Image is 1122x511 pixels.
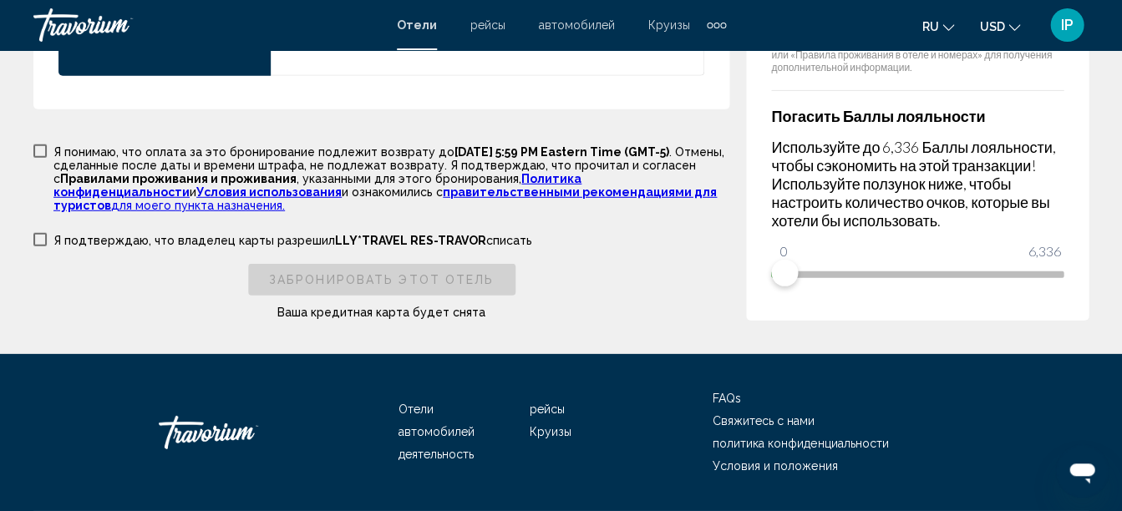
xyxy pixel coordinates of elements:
[196,185,342,199] a: Условия использования
[159,407,326,458] a: Travorium
[397,18,437,32] a: Отели
[277,306,485,319] span: Ваша кредитная карта будет снята
[979,14,1020,38] button: Change currency
[771,107,1064,125] h4: Погасить Баллы лояльности
[248,264,515,295] button: Забронировать этот отель
[53,234,532,247] p: Я подтверждаю, что владелец карты разрешил списать
[713,437,888,450] a: политика конфиденциальности
[470,18,505,32] a: рейсы
[335,234,486,247] span: LLY*TRAVEL RES-TRAVOR
[713,414,815,428] a: Свяжитесь с нами
[979,20,1004,33] span: USD
[921,20,938,33] span: ru
[921,14,954,38] button: Change language
[707,12,726,38] button: Extra navigation items
[399,448,474,461] a: деятельность
[1025,241,1063,261] span: 6,336
[1061,17,1074,33] span: IP
[648,18,690,32] a: Круизы
[778,241,790,261] span: 0
[33,8,380,42] a: Travorium
[454,145,669,159] span: [DATE] 5:59 PM Eastern Time (GMT-5)
[539,18,615,32] a: автомобилей
[53,185,717,212] a: правительственными рекомендациями для туристов
[530,425,571,438] a: Круизы
[713,392,741,405] a: FAQs
[60,172,297,185] span: Правилами проживания и проживания
[771,138,1064,230] p: Используйте до 6,336 Баллы лояльности, чтобы сэкономить на этой транзакции! Используйте ползунок ...
[53,145,729,212] p: Я понимаю, что оплата за это бронирование подлежит возврату до . Отмены, сделанные после даты и в...
[111,199,285,212] a: для моего пункта назначения.
[399,425,475,438] a: автомобилей
[399,402,434,416] a: Отели
[713,459,837,473] a: Условия и положения
[53,172,581,199] a: Политика конфиденциальности
[269,274,494,287] span: Забронировать этот отель
[530,402,565,416] a: рейсы
[1055,444,1109,498] iframe: Button to launch messaging window
[1045,8,1089,43] button: User Menu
